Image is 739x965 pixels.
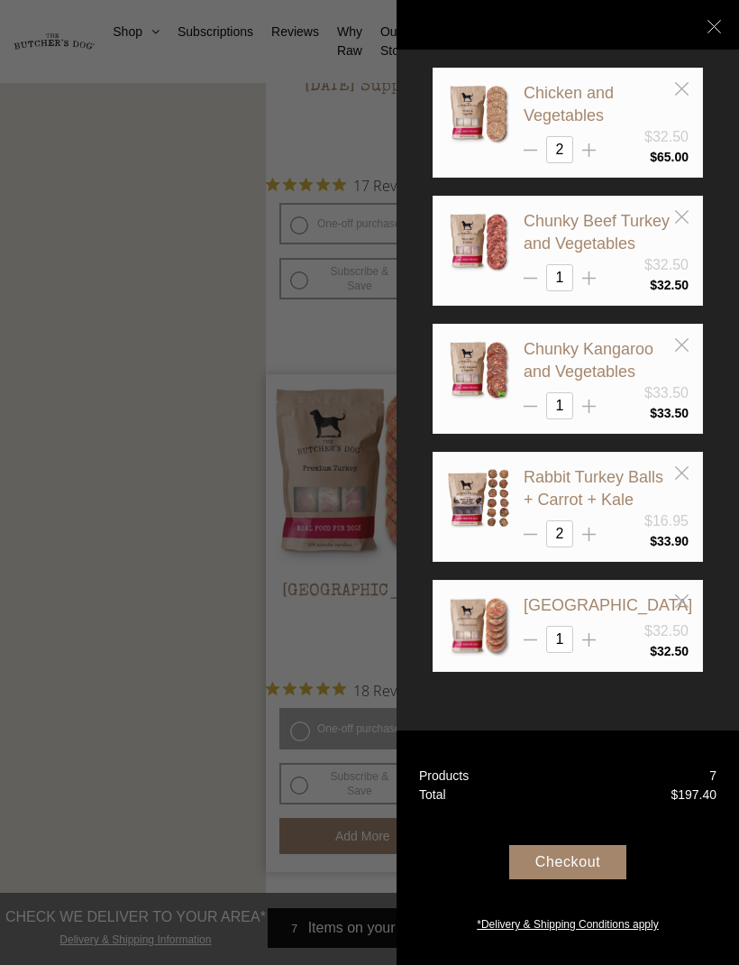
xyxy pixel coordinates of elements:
[650,278,689,292] bdi: 32.50
[709,767,716,786] div: 7
[447,82,510,145] img: Chicken and Vegetables
[524,596,692,614] a: [GEOGRAPHIC_DATA]
[419,767,469,786] div: Products
[650,534,657,548] span: $
[650,406,689,420] bdi: 33.50
[397,912,739,933] a: *Delivery & Shipping Conditions apply
[650,278,657,292] span: $
[650,150,657,164] span: $
[644,510,689,532] div: $16.95
[644,126,689,148] div: $32.50
[671,787,716,802] bdi: 197.40
[644,382,689,404] div: $33.50
[524,212,670,253] a: Chunky Beef Turkey and Vegetables
[419,786,446,804] div: Total
[397,731,739,965] a: Products 7 Total $197.40 Checkout
[447,594,510,657] img: Turkey
[650,406,657,420] span: $
[644,254,689,276] div: $32.50
[650,534,689,548] bdi: 33.90
[447,338,510,401] img: Chunky Kangaroo and Vegetables
[650,644,657,658] span: $
[524,84,614,124] a: Chicken and Vegetables
[650,644,689,658] bdi: 32.50
[447,210,510,273] img: Chunky Beef Turkey and Vegetables
[650,150,689,164] bdi: 65.00
[671,787,678,802] span: $
[524,340,653,381] a: Chunky Kangaroo and Vegetables
[447,466,510,529] img: Rabbit Turkey Balls + Carrot + Kale
[524,468,663,509] a: Rabbit Turkey Balls + Carrot + Kale
[509,845,626,879] div: Checkout
[644,620,689,642] div: $32.50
